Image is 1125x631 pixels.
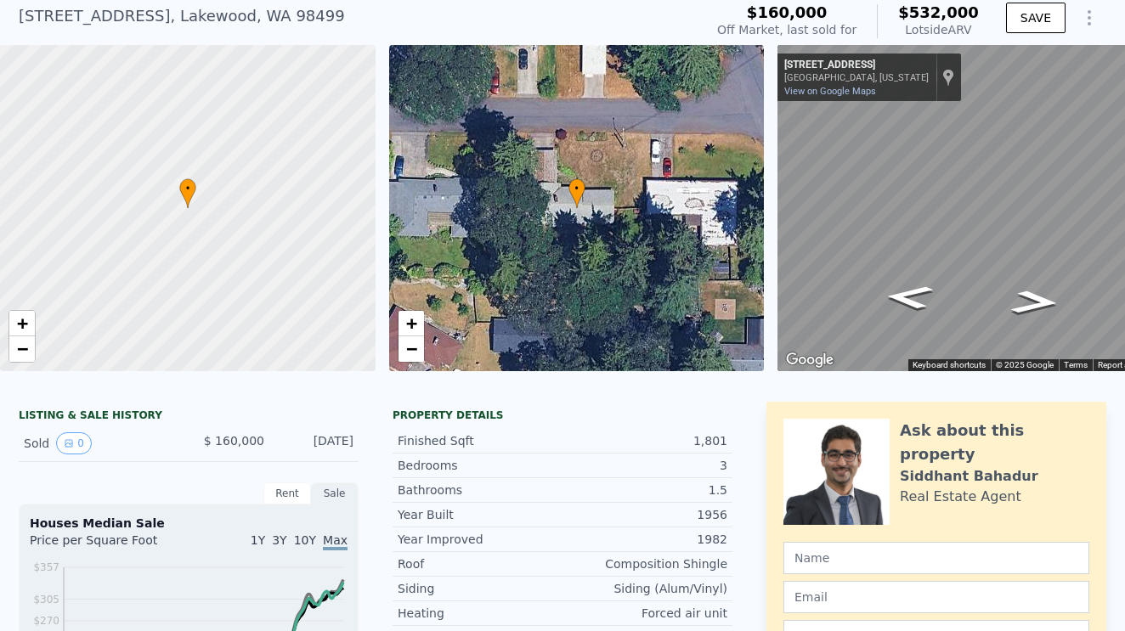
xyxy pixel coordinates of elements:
[398,580,562,597] div: Siding
[19,408,359,425] div: LISTING & SALE HISTORY
[398,482,562,499] div: Bathrooms
[900,466,1038,487] div: Siddhant Bahadur
[393,408,732,422] div: Property details
[898,21,979,38] div: Lotside ARV
[398,605,562,622] div: Heating
[991,285,1080,319] path: Go West, 89th St S
[311,482,359,504] div: Sale
[399,311,424,336] a: Zoom in
[898,3,979,21] span: $532,000
[19,4,345,28] div: [STREET_ADDRESS] , Lakewood , WA 98499
[562,605,727,622] div: Forced air unit
[900,419,1089,466] div: Ask about this property
[942,68,954,87] a: Show location on map
[783,542,1089,574] input: Name
[562,482,727,499] div: 1.5
[405,313,416,334] span: +
[24,432,175,454] div: Sold
[33,615,59,627] tspan: $270
[784,72,929,83] div: [GEOGRAPHIC_DATA], [US_STATE]
[405,338,416,359] span: −
[562,555,727,572] div: Composition Shingle
[996,360,1054,369] span: © 2025 Google
[1072,1,1106,35] button: Show Options
[398,531,562,548] div: Year Improved
[179,181,196,196] span: •
[17,338,28,359] span: −
[782,349,838,371] a: Open this area in Google Maps (opens a new window)
[784,86,876,97] a: View on Google Maps
[398,432,562,449] div: Finished Sqft
[323,533,348,550] span: Max
[398,555,562,572] div: Roof
[900,487,1021,507] div: Real Estate Agent
[747,3,828,21] span: $160,000
[1006,3,1066,33] button: SAVE
[56,432,92,454] button: View historical data
[179,178,196,208] div: •
[562,580,727,597] div: Siding (Alum/Vinyl)
[568,181,585,196] span: •
[278,432,353,454] div: [DATE]
[1064,360,1088,369] a: Terms (opens in new tab)
[33,561,59,573] tspan: $357
[30,532,189,559] div: Price per Square Foot
[784,59,929,72] div: [STREET_ADDRESS]
[272,533,286,547] span: 3Y
[263,482,311,504] div: Rent
[30,515,348,532] div: Houses Median Sale
[398,506,562,523] div: Year Built
[717,21,856,38] div: Off Market, last sold for
[782,349,838,371] img: Google
[783,581,1089,613] input: Email
[9,311,35,336] a: Zoom in
[294,533,316,547] span: 10Y
[562,506,727,523] div: 1956
[17,313,28,334] span: +
[9,336,35,362] a: Zoom out
[864,279,953,314] path: Go East, 89th St S
[251,533,265,547] span: 1Y
[568,178,585,208] div: •
[562,457,727,474] div: 3
[33,594,59,606] tspan: $305
[399,336,424,362] a: Zoom out
[562,432,727,449] div: 1,801
[562,531,727,548] div: 1982
[913,359,986,371] button: Keyboard shortcuts
[398,457,562,474] div: Bedrooms
[204,434,264,448] span: $ 160,000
